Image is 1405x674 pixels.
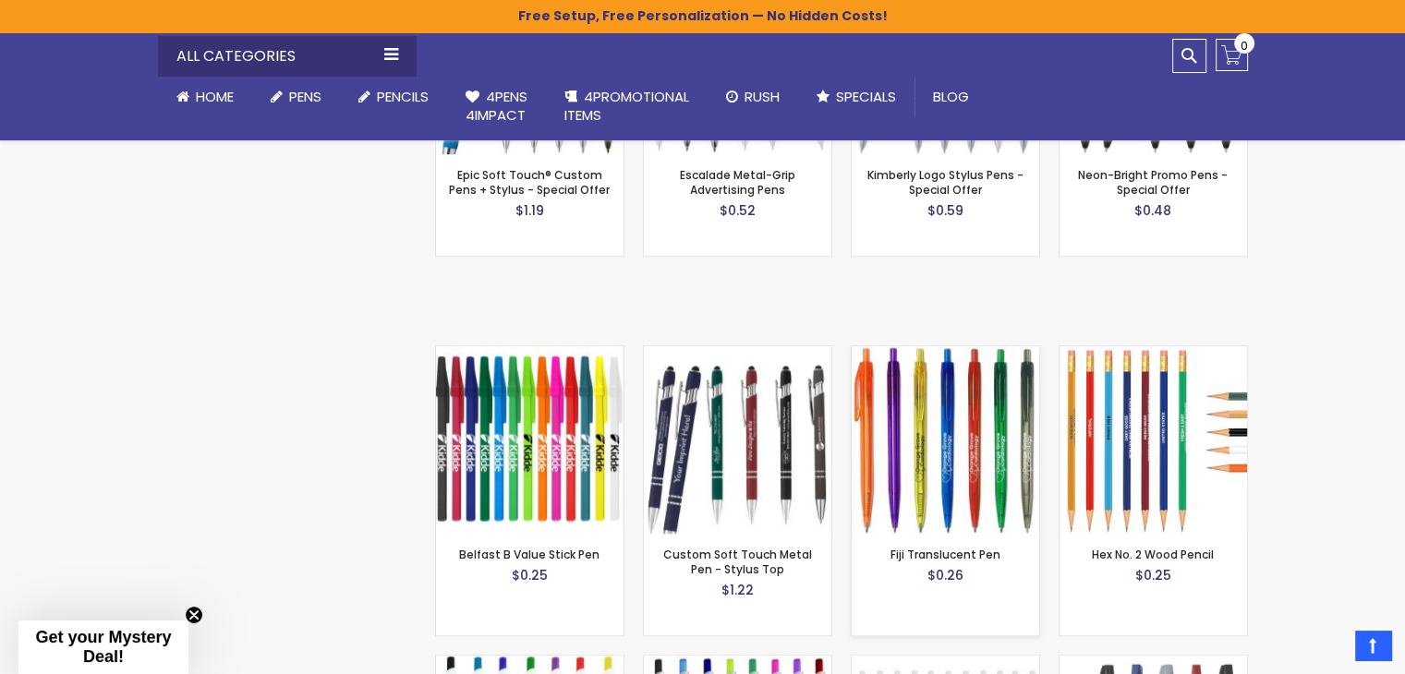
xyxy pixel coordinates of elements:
[512,566,548,584] span: $0.25
[798,77,914,117] a: Specials
[680,167,795,198] a: Escalade Metal-Grip Advertising Pens
[546,77,708,137] a: 4PROMOTIONALITEMS
[721,581,754,599] span: $1.22
[1216,39,1248,71] a: 0
[377,87,429,106] span: Pencils
[564,87,689,125] span: 4PROMOTIONAL ITEMS
[644,345,831,361] a: Custom Soft Touch Metal Pen - Stylus Top
[436,346,624,534] img: Belfast B Value Stick Pen
[1078,167,1228,198] a: Neon-Bright Promo Pens - Special Offer
[436,345,624,361] a: Belfast B Value Stick Pen
[1060,346,1247,534] img: Hex No. 2 Wood Pencil
[466,87,527,125] span: 4Pens 4impact
[340,77,447,117] a: Pencils
[1134,201,1171,220] span: $0.48
[644,346,831,534] img: Custom Soft Touch Metal Pen - Stylus Top
[18,620,188,674] div: Get your Mystery Deal!Close teaser
[708,77,798,117] a: Rush
[933,87,969,106] span: Blog
[185,606,203,624] button: Close teaser
[252,77,340,117] a: Pens
[447,77,546,137] a: 4Pens4impact
[836,87,896,106] span: Specials
[720,201,756,220] span: $0.52
[867,167,1023,198] a: Kimberly Logo Stylus Pens - Special Offer
[459,547,600,562] a: Belfast B Value Stick Pen
[196,87,234,106] span: Home
[35,628,171,666] span: Get your Mystery Deal!
[436,655,624,670] a: Preston B Click Pen
[927,566,963,584] span: $0.26
[852,345,1039,361] a: Fiji Translucent Pen
[914,77,987,117] a: Blog
[1241,37,1248,54] span: 0
[449,167,610,198] a: Epic Soft Touch® Custom Pens + Stylus - Special Offer
[745,87,780,106] span: Rush
[515,201,544,220] span: $1.19
[644,655,831,670] a: Preston Translucent Pen
[1060,345,1247,361] a: Hex No. 2 Wood Pencil
[852,655,1039,670] a: Preston W Click Pen
[927,201,963,220] span: $0.59
[852,346,1039,534] img: Fiji Translucent Pen
[158,77,252,117] a: Home
[663,547,812,577] a: Custom Soft Touch Metal Pen - Stylus Top
[289,87,321,106] span: Pens
[890,547,1000,562] a: Fiji Translucent Pen
[158,36,417,77] div: All Categories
